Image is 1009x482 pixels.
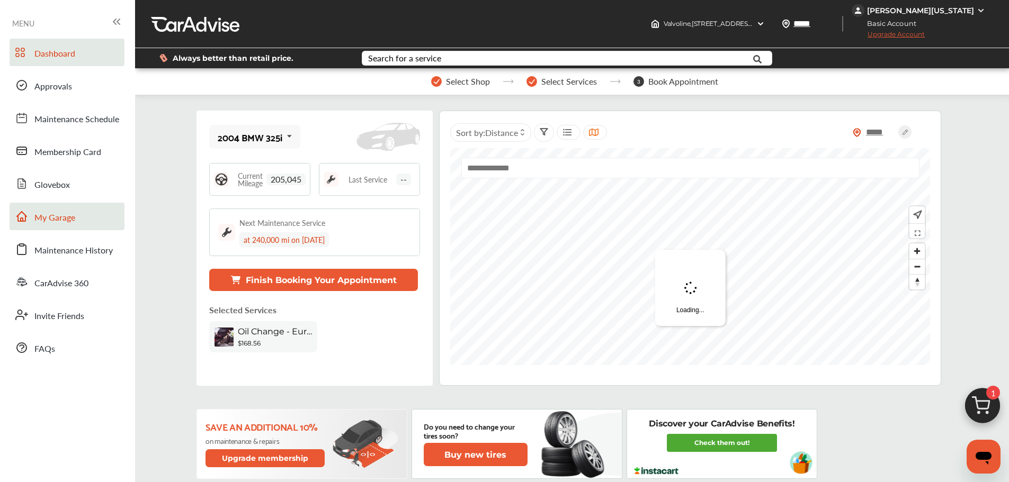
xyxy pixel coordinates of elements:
span: 205,045 [266,174,306,185]
button: Reset bearing to north [909,274,925,289]
button: Zoom in [909,243,925,259]
b: $168.56 [238,339,261,347]
span: MENU [12,19,34,28]
span: -- [396,174,411,185]
img: stepper-checkmark.b5569197.svg [526,76,537,87]
span: 3 [633,76,644,87]
a: CarAdvise 360 [10,268,124,296]
span: Maintenance History [34,244,113,258]
div: Next Maintenance Service [239,217,325,228]
button: Finish Booking Your Appointment [209,269,418,291]
img: update-membership.81812027.svg [333,420,398,469]
span: Maintenance Schedule [34,113,119,126]
span: Oil Change - Euro-synthetic [238,326,312,337]
button: Zoom out [909,259,925,274]
img: new-tire.a0c7fe23.svg [540,406,610,481]
div: 2004 BMW 325i [218,132,282,142]
img: stepper-arrow.e24c07c6.svg [503,79,514,84]
img: header-down-arrow.9dd2ce7d.svg [756,20,765,28]
a: My Garage [10,203,124,230]
p: on maintenance & repairs [206,436,327,445]
span: Reset bearing to north [909,275,925,289]
span: FAQs [34,342,55,356]
img: header-home-logo.8d720a4f.svg [651,20,659,28]
a: Maintenance Schedule [10,104,124,132]
div: at 240,000 mi on [DATE] [239,232,329,247]
a: Maintenance History [10,235,124,263]
img: recenter.ce011a49.svg [911,209,922,221]
p: Save an additional 10% [206,421,327,432]
iframe: Button to launch messaging window [967,440,1001,474]
span: Current Mileage [234,172,266,187]
span: Last Service [349,176,387,183]
a: FAQs [10,334,124,361]
canvas: Map [450,148,930,365]
a: Check them out! [667,434,777,452]
img: WGsFRI8htEPBVLJbROoPRyZpYNWhNONpIPPETTm6eUC0GeLEiAAAAAElFTkSuQmCC [977,6,985,15]
img: steering_logo [214,172,229,187]
div: [PERSON_NAME][US_STATE] [867,6,974,15]
img: oil-change-thumb.jpg [215,328,234,347]
span: Approvals [34,80,72,94]
div: Loading... [655,250,726,326]
img: instacart-vehicle.0979a191.svg [790,451,812,474]
a: Invite Friends [10,301,124,329]
a: Dashboard [10,39,124,66]
span: My Garage [34,211,75,225]
span: Basic Account [853,18,924,29]
a: Glovebox [10,170,124,197]
img: jVpblrzwTbfkPYzPPzSLxeg0AAAAASUVORK5CYII= [852,4,864,17]
img: location_vector_orange.38f05af8.svg [853,128,861,137]
p: Do you need to change your tires soon? [424,422,528,440]
span: Upgrade Account [852,30,925,43]
span: Membership Card [34,145,101,159]
a: Buy new tires [424,443,530,466]
a: Membership Card [10,137,124,165]
div: Search for a service [368,54,441,62]
button: Upgrade membership [206,449,325,467]
img: maintenance_logo [218,224,235,241]
span: Select Services [541,77,597,86]
img: header-divider.bc55588e.svg [842,16,843,32]
img: stepper-arrow.e24c07c6.svg [610,79,621,84]
span: Sort by : [456,126,518,139]
span: Valvoline , [STREET_ADDRESS] [GEOGRAPHIC_DATA] , WA 98662 [664,20,856,28]
img: maintenance_logo [324,172,338,187]
p: Selected Services [209,304,276,316]
p: Discover your CarAdvise Benefits! [649,418,794,430]
img: dollor_label_vector.a70140d1.svg [159,53,167,62]
img: cart_icon.3d0951e8.svg [957,383,1008,434]
span: Always better than retail price. [173,54,293,62]
span: CarAdvise 360 [34,277,88,290]
span: Select Shop [446,77,490,86]
span: 1 [986,386,1000,399]
button: Buy new tires [424,443,528,466]
span: Glovebox [34,178,70,192]
span: Book Appointment [648,77,718,86]
img: stepper-checkmark.b5569197.svg [431,76,442,87]
span: Distance [485,126,518,139]
img: location_vector.a44bc228.svg [782,20,790,28]
a: Approvals [10,71,124,99]
img: placeholder_car.fcab19be.svg [356,123,420,151]
span: Invite Friends [34,310,84,323]
img: instacart-logo.217963cc.svg [633,467,680,475]
span: Dashboard [34,47,75,61]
